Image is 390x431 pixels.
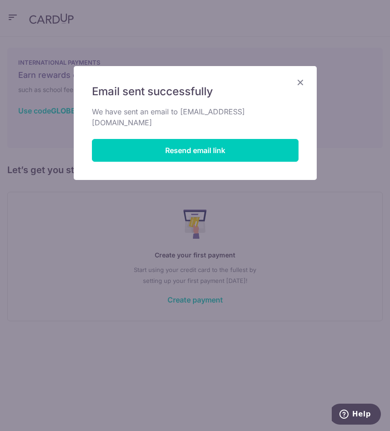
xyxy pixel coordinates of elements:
[92,84,213,99] span: Email sent successfully
[92,106,299,128] p: We have sent an email to [EMAIL_ADDRESS][DOMAIN_NAME]
[92,139,299,162] button: Resend email link
[295,77,306,88] button: Close
[332,404,381,426] iframe: Opens a widget where you can find more information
